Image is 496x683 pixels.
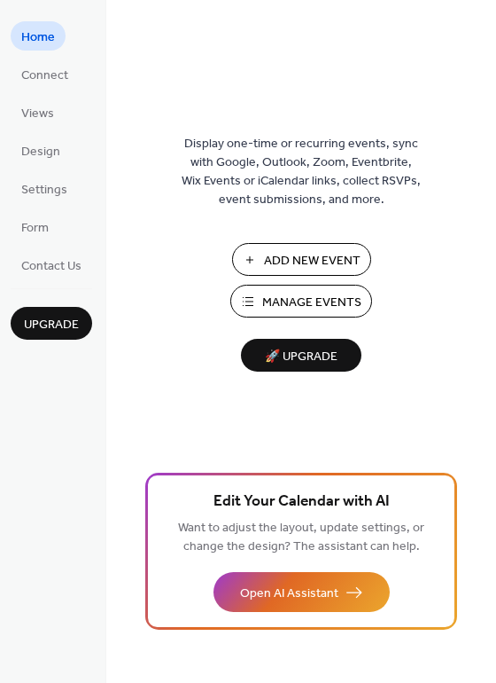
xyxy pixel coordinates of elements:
[11,250,92,279] a: Contact Us
[21,219,49,238] span: Form
[11,307,92,340] button: Upgrade
[262,294,361,312] span: Manage Events
[11,174,78,203] a: Settings
[11,98,65,127] a: Views
[213,572,390,612] button: Open AI Assistant
[252,345,351,369] span: 🚀 Upgrade
[24,316,79,334] span: Upgrade
[241,339,361,372] button: 🚀 Upgrade
[232,243,371,276] button: Add New Event
[21,28,55,47] span: Home
[240,585,338,603] span: Open AI Assistant
[178,516,424,559] span: Want to adjust the layout, update settings, or change the design? The assistant can help.
[11,21,66,51] a: Home
[11,212,59,241] a: Form
[11,136,71,165] a: Design
[21,257,81,276] span: Contact Us
[21,143,60,161] span: Design
[264,252,360,271] span: Add New Event
[21,181,67,200] span: Settings
[11,59,79,89] a: Connect
[21,105,54,123] span: Views
[182,135,421,209] span: Display one-time or recurring events, sync with Google, Outlook, Zoom, Eventbrite, Wix Events or ...
[230,285,372,318] button: Manage Events
[21,67,68,85] span: Connect
[213,490,390,514] span: Edit Your Calendar with AI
